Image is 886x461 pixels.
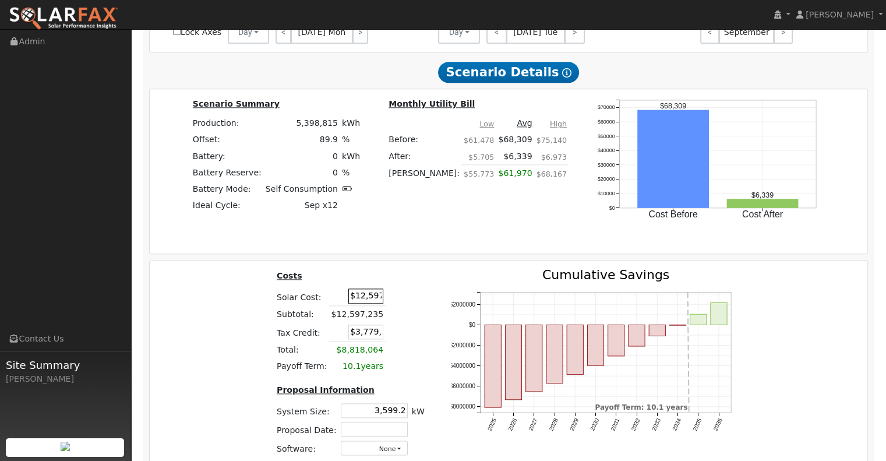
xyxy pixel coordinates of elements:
td: % [340,132,362,148]
span: [DATE] Tue [506,20,565,44]
td: Before: [387,132,462,148]
a: < [486,20,507,44]
td: % [340,164,362,181]
text: -$6000000 [447,383,475,389]
td: $6,973 [534,148,569,165]
img: retrieve [61,442,70,451]
button: Day [228,20,270,44]
td: Subtotal: [274,306,329,323]
text: $30000 [597,161,615,167]
text: 2029 [568,417,580,431]
td: kW [410,402,426,420]
text: 2033 [650,417,662,431]
td: Software: [274,439,338,458]
text: Cost Before [648,209,698,219]
td: Battery Reserve: [190,164,263,181]
text: Cost After [742,209,783,219]
text: $0 [609,205,615,210]
button: None [341,441,408,455]
span: 10.1 [343,361,361,371]
td: $5,705 [461,148,496,165]
text: $60000 [597,118,615,124]
input: Lock Axes [173,27,181,35]
text: $40000 [597,147,615,153]
text: 2032 [630,417,641,431]
button: Day [438,20,480,44]
a: > [352,20,368,44]
text: $0 [468,321,475,328]
td: $68,167 [534,165,569,188]
label: Lock Axes [173,26,221,38]
rect: onclick="" [710,302,726,325]
td: $68,309 [496,132,534,148]
text: 2027 [527,417,539,431]
span: Scenario Details [438,62,579,83]
td: $55,773 [461,165,496,188]
u: Low [479,119,494,128]
text: -$4000000 [447,362,475,368]
rect: onclick="" [505,325,521,399]
text: Payoff Term: 10.1 years [595,403,687,411]
rect: onclick="" [587,325,603,365]
span: [PERSON_NAME] [806,10,874,19]
text: $68,309 [660,101,686,110]
td: Ideal Cycle: [190,197,263,213]
u: Costs [277,271,302,280]
text: $20000 [597,176,615,182]
text: $10000 [597,191,615,196]
a: < [276,20,291,44]
rect: onclick="" [525,325,542,392]
td: Offset: [190,132,263,148]
td: Total: [274,342,329,358]
rect: onclick="" [628,325,644,346]
rect: onclick="" [649,325,665,336]
text: -$8000000 [447,403,475,410]
text: 2035 [691,417,703,431]
i: Show Help [562,68,571,78]
text: 2026 [506,417,518,431]
text: 2034 [670,417,682,431]
text: 2030 [588,417,600,431]
span: Site Summary [6,357,125,373]
td: Battery Mode: [190,181,263,197]
a: < [700,20,719,44]
td: Self Consumption [263,181,340,197]
rect: onclick="" [608,325,624,356]
td: 0 [263,164,340,181]
td: Solar Cost: [274,287,329,306]
td: [PERSON_NAME]: [387,165,462,188]
div: [PERSON_NAME] [6,373,125,385]
text: 2031 [609,417,621,431]
td: $61,970 [496,165,534,188]
td: 5,398,815 [263,115,340,132]
td: $75,140 [534,132,569,148]
td: $12,597,235 [329,306,386,323]
text: $6,339 [751,191,774,199]
text: -$2000000 [447,342,475,348]
td: 0 [263,148,340,164]
text: 2036 [712,417,723,431]
rect: onclick="" [637,110,709,207]
td: Production: [190,115,263,132]
span: September [719,20,774,44]
td: kWh [340,148,362,164]
rect: onclick="" [690,314,706,325]
rect: onclick="" [546,325,562,383]
td: Battery: [190,148,263,164]
a: > [774,20,793,44]
td: After: [387,148,462,165]
text: 2025 [486,417,497,431]
td: Tax Credit: [274,322,329,342]
td: $8,818,064 [329,342,386,358]
td: $61,478 [461,132,496,148]
a: > [564,20,585,44]
u: Proposal Information [277,385,375,395]
span: [DATE] Mon [291,20,353,44]
rect: onclick="" [485,325,501,407]
td: Payoff Term: [274,358,329,375]
td: kWh [340,115,362,132]
td: $6,339 [496,148,534,165]
rect: onclick="" [567,325,583,374]
text: Cumulative Savings [542,268,669,282]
